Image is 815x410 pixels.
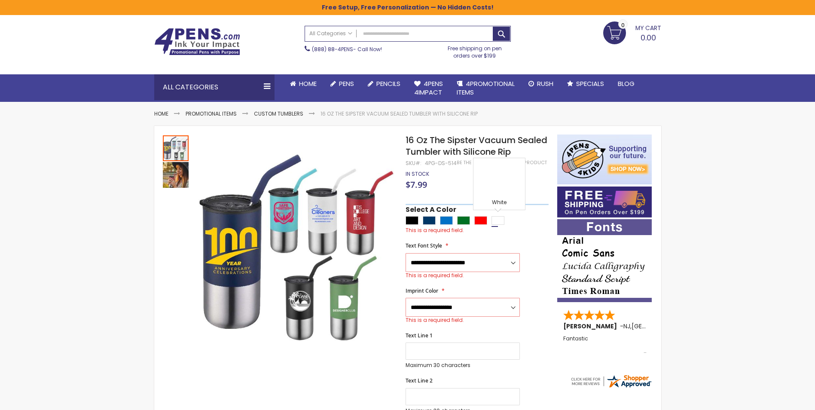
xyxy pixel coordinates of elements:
[440,216,453,225] div: Blue Light
[406,272,520,279] div: This is a required field.
[414,79,443,97] span: 4Pens 4impact
[312,46,353,53] a: (888) 88-4PENS
[474,216,487,225] div: Red
[450,74,522,102] a: 4PROMOTIONALITEMS
[560,74,611,93] a: Specials
[570,383,652,391] a: 4pens.com certificate URL
[491,216,504,225] div: White
[576,79,604,88] span: Specials
[406,287,438,294] span: Imprint Color
[407,74,450,102] a: 4Pens4impact
[154,74,275,100] div: All Categories
[299,79,317,88] span: Home
[406,179,427,190] span: $7.99
[570,373,652,389] img: 4pens.com widget logo
[632,322,695,330] span: [GEOGRAPHIC_DATA]
[312,46,382,53] span: - Call Now!
[423,216,436,225] div: Navy Blue
[621,21,625,29] span: 0
[406,159,421,167] strong: SKU
[186,110,237,117] a: Promotional Items
[623,322,630,330] span: NJ
[406,332,433,339] span: Text Line 1
[154,28,240,55] img: 4Pens Custom Pens and Promotional Products
[309,30,352,37] span: All Categories
[163,161,189,188] div: 16 Oz The Sipster Vacuum Sealed Tumbler with Silicone Rip
[406,205,456,217] span: Select A Color
[406,317,520,324] div: This is a required field.
[376,79,400,88] span: Pencils
[557,219,652,302] img: font-personalization-examples
[611,74,641,93] a: Blog
[457,216,470,225] div: Green
[522,74,560,93] a: Rush
[425,160,457,167] div: 4PG-DS-514
[406,242,442,249] span: Text Font Style
[406,362,520,369] p: Maximum 30 characters
[406,170,429,177] span: In stock
[641,32,656,43] span: 0.00
[406,171,429,177] div: Availability
[457,159,547,166] a: Be the first to review this product
[557,135,652,184] img: 4pens 4 kids
[339,79,354,88] span: Pens
[406,227,548,234] div: This is a required field.
[321,110,478,117] li: 16 Oz The Sipster Vacuum Sealed Tumbler with Silicone Rip
[305,26,357,40] a: All Categories
[457,79,515,97] span: 4PROMOTIONAL ITEMS
[324,74,361,93] a: Pens
[439,42,511,59] div: Free shipping on pen orders over $199
[283,74,324,93] a: Home
[620,322,695,330] span: - ,
[361,74,407,93] a: Pencils
[557,187,652,217] img: Free shipping on orders over $199
[163,135,189,161] div: 16 Oz The Sipster Vacuum Sealed Tumbler with Silicone Rip
[154,110,168,117] a: Home
[163,162,189,188] img: 16 Oz The Sipster Vacuum Sealed Tumbler with Silicone Rip
[563,322,620,330] span: [PERSON_NAME]
[406,216,418,225] div: Black
[537,79,553,88] span: Rush
[476,199,523,208] div: White
[618,79,635,88] span: Blog
[603,21,661,43] a: 0.00 0
[406,377,433,384] span: Text Line 2
[198,147,394,343] img: 16 Oz The Sipster Vacuum Sealed Tumbler with Silicone Rip
[254,110,303,117] a: Custom Tumblers
[406,134,547,158] span: 16 Oz The Sipster Vacuum Sealed Tumbler with Silicone Rip
[563,336,647,354] div: Fantastic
